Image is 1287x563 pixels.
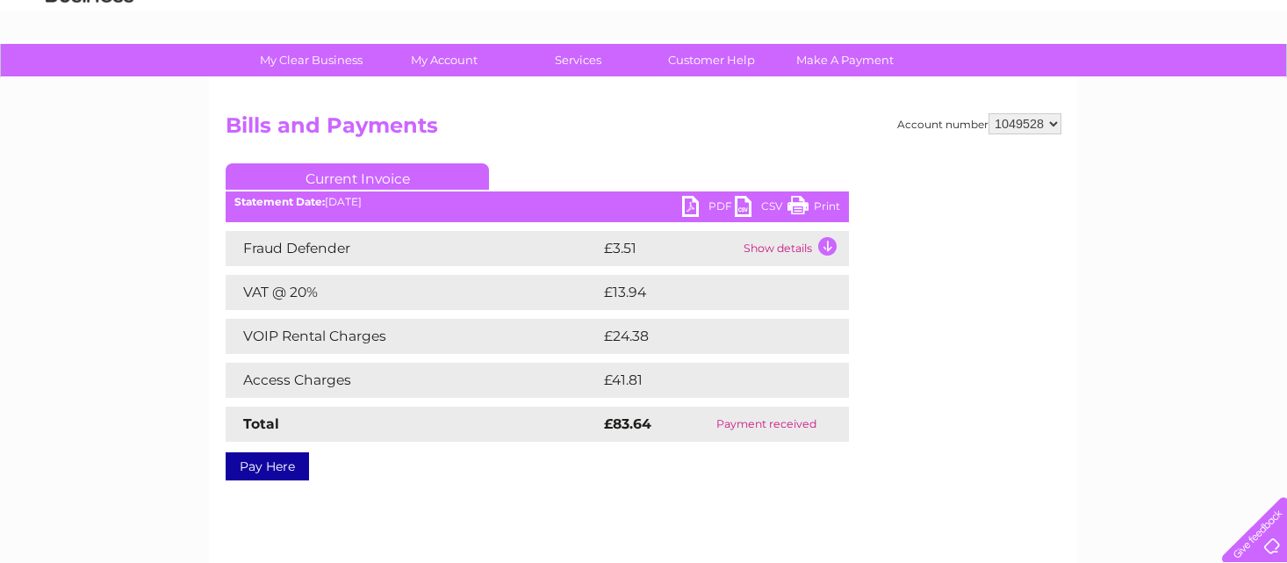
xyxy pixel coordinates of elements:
div: [DATE] [226,196,849,208]
a: Contact [1170,75,1213,88]
a: Log out [1229,75,1270,88]
a: Telecoms [1071,75,1124,88]
a: 0333 014 3131 [956,9,1077,31]
div: Clear Business is a trading name of Verastar Limited (registered in [GEOGRAPHIC_DATA] No. 3667643... [230,10,1060,85]
a: Current Invoice [226,163,489,190]
a: CSV [735,196,787,221]
a: Pay Here [226,452,309,480]
td: £13.94 [600,275,812,310]
div: Account number [897,113,1061,134]
a: Customer Help [639,44,784,76]
a: Blog [1134,75,1160,88]
td: Payment received [685,407,849,442]
a: Services [506,44,651,76]
a: Energy [1022,75,1061,88]
a: Make A Payment [773,44,917,76]
img: logo.png [45,46,134,99]
td: VAT @ 20% [226,275,600,310]
strong: Total [243,415,279,432]
td: Show details [739,231,849,266]
h2: Bills and Payments [226,113,1061,147]
b: Statement Date: [234,195,325,208]
td: £41.81 [600,363,810,398]
a: My Clear Business [239,44,384,76]
a: My Account [372,44,517,76]
a: Water [978,75,1011,88]
a: Print [787,196,840,221]
a: PDF [682,196,735,221]
td: £24.38 [600,319,814,354]
td: £3.51 [600,231,739,266]
strong: £83.64 [604,415,651,432]
td: Fraud Defender [226,231,600,266]
td: VOIP Rental Charges [226,319,600,354]
td: Access Charges [226,363,600,398]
